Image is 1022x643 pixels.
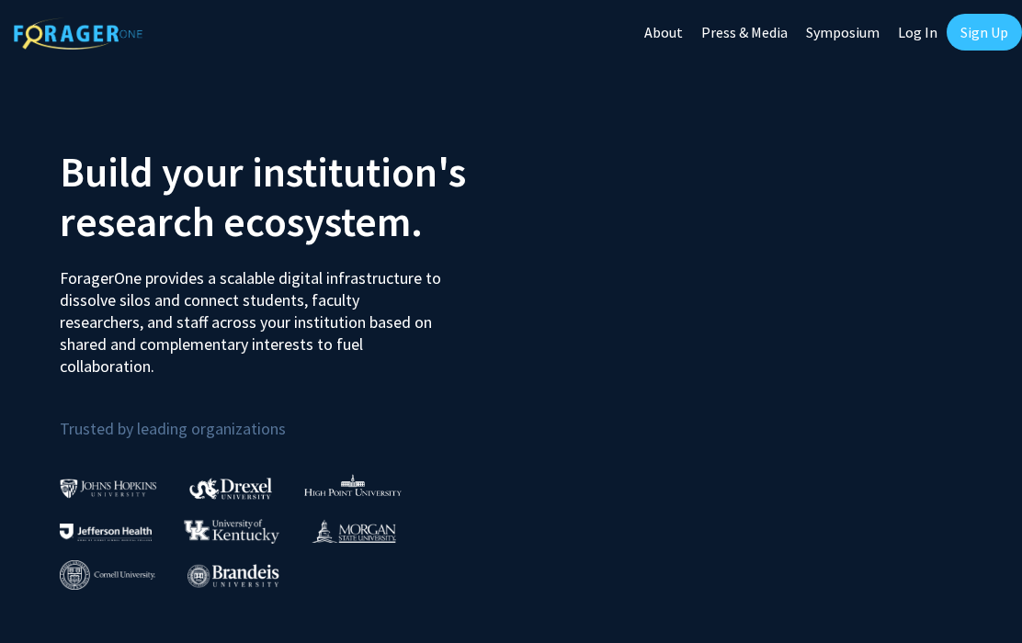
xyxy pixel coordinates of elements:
p: Trusted by leading organizations [60,392,497,443]
p: ForagerOne provides a scalable digital infrastructure to dissolve silos and connect students, fac... [60,254,445,378]
img: Morgan State University [312,519,396,543]
h2: Build your institution's research ecosystem. [60,147,497,246]
img: ForagerOne Logo [14,17,142,50]
img: Johns Hopkins University [60,479,157,498]
img: Thomas Jefferson University [60,524,152,541]
img: Drexel University [189,478,272,499]
img: High Point University [304,474,402,496]
a: Sign Up [947,14,1022,51]
img: Cornell University [60,560,155,591]
img: Brandeis University [187,564,279,587]
img: University of Kentucky [184,519,279,544]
